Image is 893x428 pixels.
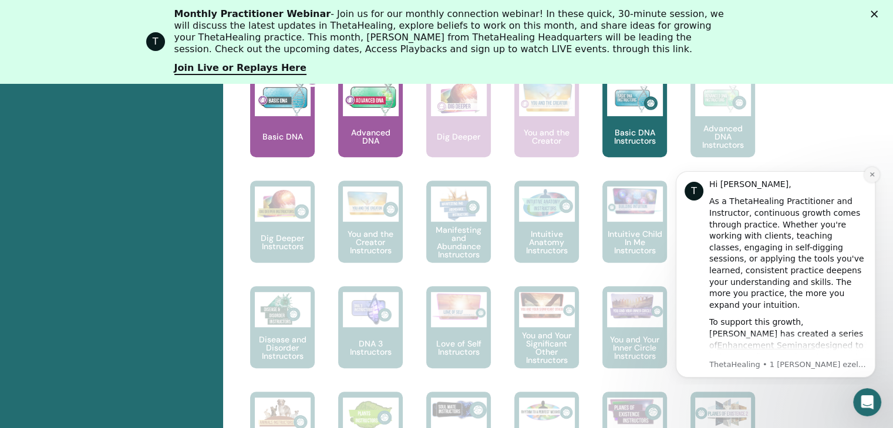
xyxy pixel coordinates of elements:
[519,81,575,113] img: You and the Creator
[607,81,663,116] img: Basic DNA Instructors
[658,161,893,385] iframe: Intercom notifications üzenet
[250,181,315,286] a: Dig Deeper Instructors Dig Deeper Instructors
[514,286,579,392] a: You and Your Significant Other Instructors You and Your Significant Other Instructors
[338,75,403,181] a: Advanced DNA Advanced DNA
[514,331,579,364] p: You and Your Significant Other Instructors
[519,186,575,222] img: Intuitive Anatomy Instructors
[338,181,403,286] a: You and the Creator Instructors You and the Creator Instructors
[174,62,306,75] a: Join Live or Replays Here
[431,292,487,321] img: Love of Self Instructors
[426,75,491,181] a: Dig Deeper Dig Deeper
[602,286,667,392] a: You and Your Inner Circle Instructors You and Your Inner Circle Instructors
[871,11,882,18] div: Bezárás
[343,186,399,222] img: You and the Creator Instructors
[426,339,491,356] p: Love of Self Instructors
[255,292,311,327] img: Disease and Disorder Instructors
[338,230,403,254] p: You and the Creator Instructors
[853,388,881,416] iframe: Intercom live chat
[59,180,157,189] a: Enhancement Seminars
[607,292,663,320] img: You and Your Inner Circle Instructors
[343,81,399,116] img: Advanced DNA
[602,75,667,181] a: Basic DNA Instructors Basic DNA Instructors
[51,156,208,283] div: To support this growth, [PERSON_NAME] has created a series of designed to help you refine your kn...
[51,199,208,209] p: Message from ThetaHealing, sent 1 héttel ezelőtt
[250,335,315,360] p: Disease and Disorder Instructors
[426,286,491,392] a: Love of Self Instructors Love of Self Instructors
[514,128,579,145] p: You and the Creator
[519,292,575,318] img: You and Your Significant Other Instructors
[250,75,315,181] a: Basic DNA Basic DNA
[607,186,663,215] img: Intuitive Child In Me Instructors
[431,398,487,422] img: Soul Mate Instructors
[146,32,165,51] div: Profile image for ThetaHealing
[514,230,579,254] p: Intuitive Anatomy Instructors
[695,81,751,116] img: Advanced DNA Instructors
[255,81,311,116] img: Basic DNA
[690,75,755,181] a: Advanced DNA Instructors Advanced DNA Instructors
[343,292,399,327] img: DNA 3 Instructors
[602,335,667,360] p: You and Your Inner Circle Instructors
[255,186,311,222] img: Dig Deeper Instructors
[514,75,579,181] a: You and the Creator You and the Creator
[602,230,667,254] p: Intuitive Child In Me Instructors
[602,128,667,145] p: Basic DNA Instructors
[338,286,403,392] a: DNA 3 Instructors DNA 3 Instructors
[519,398,575,425] img: RHYTHM to a Perfect Weight Instructors
[250,286,315,392] a: Disease and Disorder Instructors Disease and Disorder Instructors
[607,398,663,426] img: Planes of Existence Instructors
[174,8,331,19] b: Monthly Practitioner Webinar
[432,133,485,141] p: Dig Deeper
[338,339,403,356] p: DNA 3 Instructors
[426,181,491,286] a: Manifesting and Abundance Instructors Manifesting and Abundance Instructors
[514,181,579,286] a: Intuitive Anatomy Instructors Intuitive Anatomy Instructors
[431,81,487,116] img: Dig Deeper
[602,181,667,286] a: Intuitive Child In Me Instructors Intuitive Child In Me Instructors
[431,186,487,222] img: Manifesting and Abundance Instructors
[690,124,755,149] p: Advanced DNA Instructors
[174,8,729,55] div: - Join us for our monthly connection webinar! In these quick, 30-minute session, we will discuss ...
[250,234,315,250] p: Dig Deeper Instructors
[338,128,403,145] p: Advanced DNA
[206,6,221,22] button: Dismiss notification
[426,226,491,259] p: Manifesting and Abundance Instructors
